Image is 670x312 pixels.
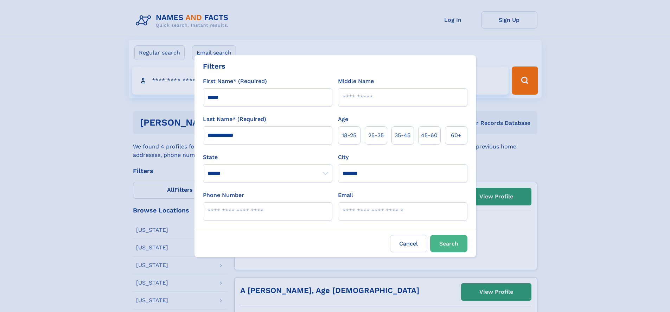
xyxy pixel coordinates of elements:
label: Age [338,115,348,123]
span: 60+ [451,131,461,140]
span: 18‑25 [342,131,356,140]
span: 35‑45 [395,131,410,140]
label: Email [338,191,353,199]
button: Search [430,235,467,252]
label: City [338,153,349,161]
div: Filters [203,61,225,71]
label: Middle Name [338,77,374,85]
label: Cancel [390,235,427,252]
span: 25‑35 [368,131,384,140]
span: 45‑60 [421,131,438,140]
label: Phone Number [203,191,244,199]
label: First Name* (Required) [203,77,267,85]
label: State [203,153,332,161]
label: Last Name* (Required) [203,115,266,123]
